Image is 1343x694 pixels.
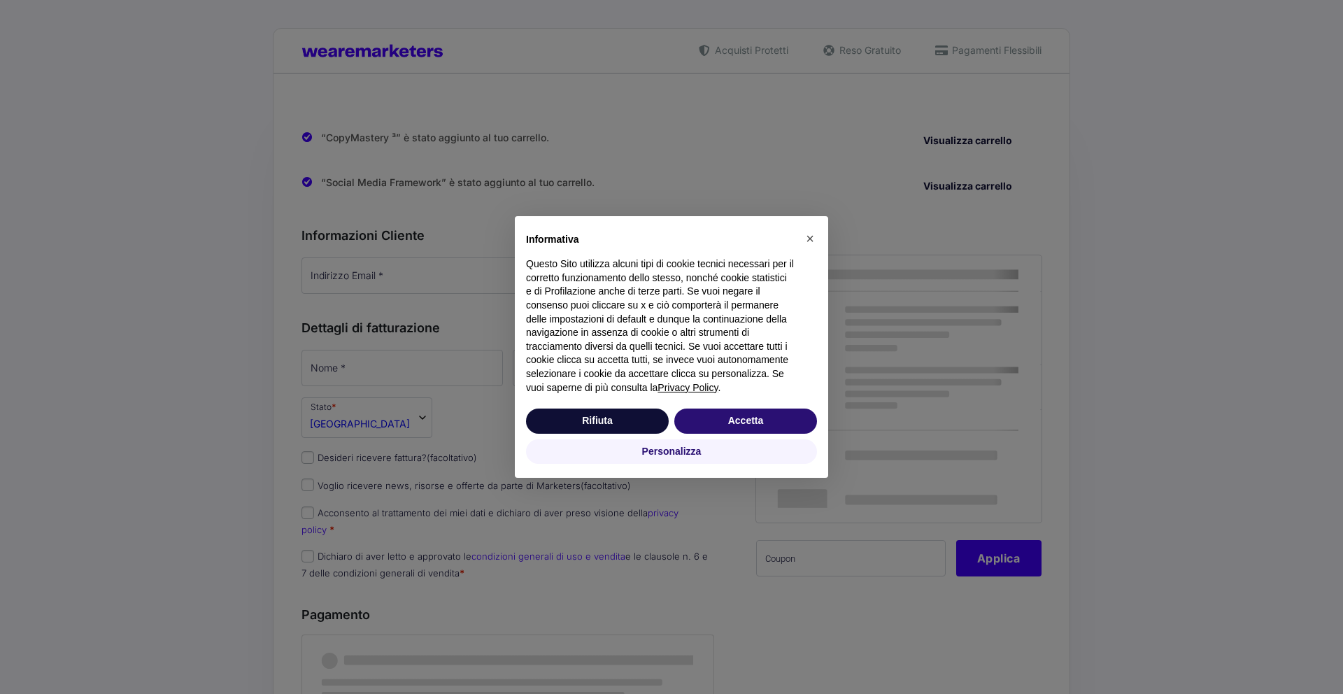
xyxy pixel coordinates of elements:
[526,257,795,395] p: Questo Sito utilizza alcuni tipi di cookie tecnici necessari per il corretto funzionamento dello ...
[526,233,795,247] h2: Informativa
[799,227,821,250] button: Chiudi questa informativa
[526,439,817,465] button: Personalizza
[674,409,817,434] button: Accetta
[806,231,814,246] span: ×
[526,409,669,434] button: Rifiuta
[658,382,718,393] a: Privacy Policy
